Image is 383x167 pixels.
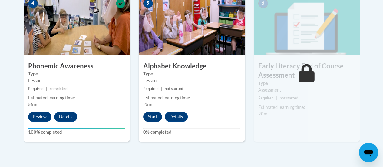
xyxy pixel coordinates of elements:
span: Required [258,96,274,100]
div: Your progress [28,128,125,129]
button: Details [54,112,77,122]
span: not started [165,86,183,91]
span: | [46,86,47,91]
label: 0% completed [143,129,240,135]
div: Estimated learning time: [143,95,240,101]
span: not started [280,96,298,100]
div: Estimated learning time: [28,95,125,101]
span: Required [143,86,159,91]
label: Type [143,71,240,77]
span: completed [50,86,68,91]
label: 100% completed [28,129,125,135]
label: Type [28,71,125,77]
button: Details [165,112,188,122]
label: Type [258,80,355,87]
button: Start [143,112,162,122]
span: | [276,96,277,100]
span: Required [28,86,44,91]
div: Assessment [258,87,355,93]
span: 20m [258,111,267,116]
h3: Alphabet Knowledge [139,62,245,71]
button: Review [28,112,51,122]
h3: Phonemic Awareness [24,62,130,71]
h3: Early Literacy End of Course Assessment [254,62,360,80]
iframe: Button to launch messaging window [359,143,378,162]
span: | [161,86,162,91]
div: Lesson [28,77,125,84]
div: Estimated learning time: [258,104,355,111]
span: 25m [143,102,152,107]
span: 55m [28,102,37,107]
div: Lesson [143,77,240,84]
